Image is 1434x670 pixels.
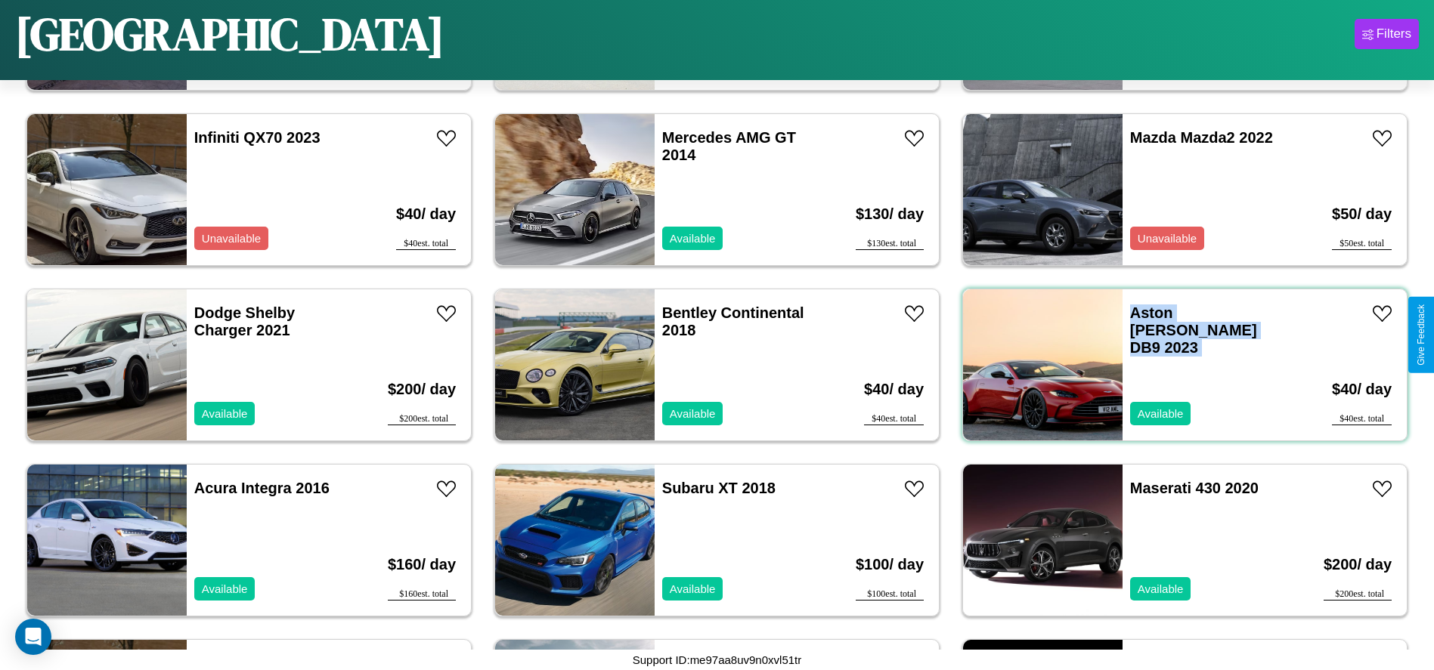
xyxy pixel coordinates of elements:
[1130,304,1257,356] a: Aston [PERSON_NAME] DB9 2023
[1130,129,1273,146] a: Mazda Mazda2 2022
[388,588,456,601] div: $ 160 est. total
[388,541,456,588] h3: $ 160 / day
[1332,413,1392,425] div: $ 40 est. total
[670,228,716,249] p: Available
[15,3,444,65] h1: [GEOGRAPHIC_DATA]
[1138,579,1184,599] p: Available
[194,304,295,338] a: Dodge Shelby Charger 2021
[670,403,716,424] p: Available
[396,190,456,238] h3: $ 40 / day
[202,403,248,424] p: Available
[388,413,456,425] div: $ 200 est. total
[662,480,776,496] a: Subaru XT 2018
[856,588,924,601] div: $ 100 est. total
[1355,19,1419,49] button: Filters
[1324,588,1392,601] div: $ 200 est. total
[864,413,924,425] div: $ 40 est. total
[1416,304,1426,366] div: Give Feedback
[1377,26,1411,42] div: Filters
[1138,403,1184,424] p: Available
[1324,541,1392,588] h3: $ 200 / day
[202,579,248,599] p: Available
[1138,228,1197,249] p: Unavailable
[1130,480,1259,496] a: Maserati 430 2020
[662,304,804,338] a: Bentley Continental 2018
[670,579,716,599] p: Available
[194,129,321,146] a: Infiniti QX70 2023
[202,228,261,249] p: Unavailable
[1332,190,1392,238] h3: $ 50 / day
[396,238,456,250] div: $ 40 est. total
[856,190,924,238] h3: $ 130 / day
[194,480,330,496] a: Acura Integra 2016
[1332,238,1392,250] div: $ 50 est. total
[15,619,51,655] div: Open Intercom Messenger
[1332,366,1392,413] h3: $ 40 / day
[633,650,801,670] p: Support ID: me97aa8uv9n0xvl51tr
[388,366,456,413] h3: $ 200 / day
[662,129,796,163] a: Mercedes AMG GT 2014
[856,238,924,250] div: $ 130 est. total
[856,541,924,588] h3: $ 100 / day
[864,366,924,413] h3: $ 40 / day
